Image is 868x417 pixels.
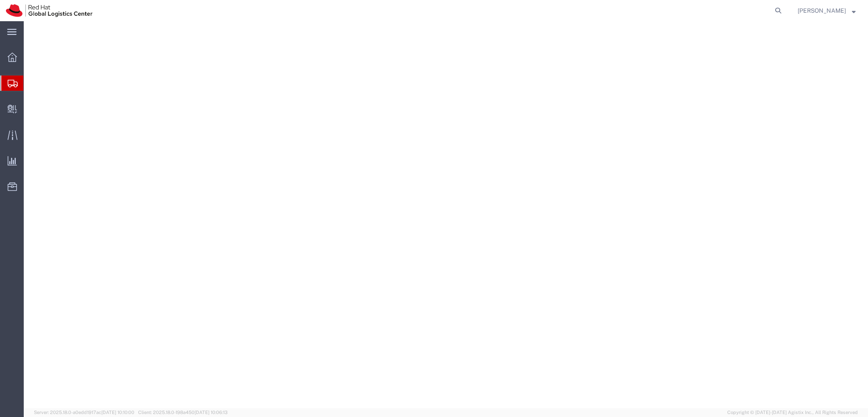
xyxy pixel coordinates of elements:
[34,410,134,415] span: Server: 2025.18.0-a0edd1917ac
[797,6,856,16] button: [PERSON_NAME]
[6,4,92,17] img: logo
[727,409,858,416] span: Copyright © [DATE]-[DATE] Agistix Inc., All Rights Reserved
[798,6,846,15] span: Filip Moravec
[101,410,134,415] span: [DATE] 10:10:00
[24,21,868,408] iframe: FS Legacy Container
[138,410,228,415] span: Client: 2025.18.0-198a450
[195,410,228,415] span: [DATE] 10:06:13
